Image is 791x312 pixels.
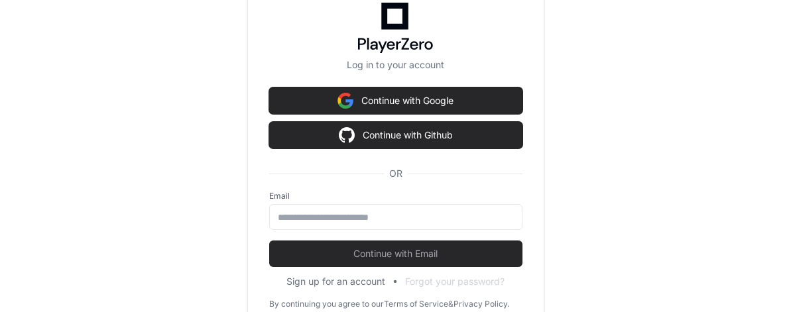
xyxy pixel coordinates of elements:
div: & [448,299,454,309]
span: Continue with Email [269,247,522,260]
label: Email [269,191,522,201]
button: Forgot your password? [405,275,505,288]
img: Sign in with google [339,122,355,148]
button: Continue with Github [269,122,522,148]
button: Sign up for an account [286,275,385,288]
span: OR [384,167,408,180]
button: Continue with Google [269,87,522,114]
a: Terms of Service [384,299,448,309]
div: By continuing you agree to our [269,299,384,309]
img: Sign in with google [337,87,353,114]
p: Log in to your account [269,58,522,72]
button: Continue with Email [269,240,522,267]
a: Privacy Policy. [454,299,509,309]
